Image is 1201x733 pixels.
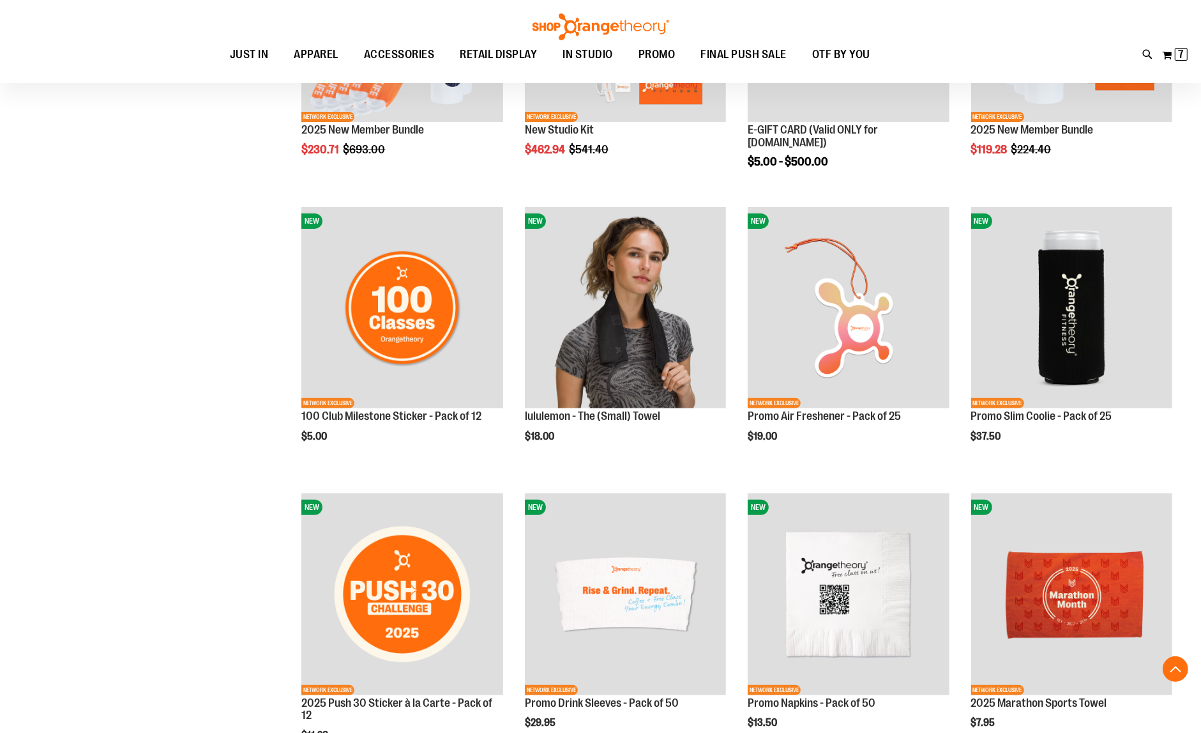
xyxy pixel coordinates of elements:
[748,717,779,729] span: $13.50
[550,40,626,70] a: IN STUDIO
[525,493,726,697] a: Promo Drink Sleeves - Pack of 50NEWNETWORK EXCLUSIVE
[741,201,955,475] div: product
[748,213,769,229] span: NEW
[343,143,387,156] span: $693.00
[518,201,732,475] div: product
[971,213,992,229] span: NEW
[301,112,354,122] span: NETWORK EXCLUSIVE
[971,112,1024,122] span: NETWORK EXCLUSIVE
[971,123,1094,136] a: 2025 New Member Bundle
[748,685,801,695] span: NETWORK EXCLUSIVE
[971,207,1172,408] img: Promo Slim Coolie - Pack of 25
[638,40,676,69] span: PROMO
[525,685,578,695] span: NETWORK EXCLUSIVE
[971,431,1003,442] span: $37.50
[301,431,329,442] span: $5.00
[301,123,424,136] a: 2025 New Member Bundle
[1163,656,1188,682] button: Back To Top
[1011,143,1054,156] span: $224.40
[1179,48,1184,61] span: 7
[971,207,1172,410] a: Promo Slim Coolie - Pack of 25NEWNETWORK EXCLUSIVE
[294,40,339,69] span: APPAREL
[971,143,1009,156] span: $119.28
[301,207,502,408] img: 100 Club Milestone Sticker - Pack of 12
[971,398,1024,408] span: NETWORK EXCLUSIVE
[301,493,502,697] a: 2025 Push 30 Sticker à la Carte - Pack of 12NEWNETWORK EXCLUSIVE
[525,123,594,136] a: New Studio Kit
[971,493,1172,697] a: 2025 Marathon Sports TowelNEWNETWORK EXCLUSIVE
[301,398,354,408] span: NETWORK EXCLUSIVE
[301,493,502,695] img: 2025 Push 30 Sticker à la Carte - Pack of 12
[525,493,726,695] img: Promo Drink Sleeves - Pack of 50
[748,500,769,515] span: NEW
[748,207,949,410] a: Promo Air Freshener - Pack of 25NEWNETWORK EXCLUSIVE
[569,143,610,156] span: $541.40
[525,410,660,422] a: lululemon - The (Small) Towel
[525,500,546,515] span: NEW
[460,40,538,69] span: RETAIL DISPLAY
[364,40,435,69] span: ACCESSORIES
[688,40,800,70] a: FINAL PUSH SALE
[971,410,1112,422] a: Promo Slim Coolie - Pack of 25
[748,431,779,442] span: $19.00
[748,410,901,422] a: Promo Air Freshener - Pack of 25
[748,697,875,709] a: Promo Napkins - Pack of 50
[525,207,726,410] a: lululemon - The (Small) TowelNEW
[448,40,550,70] a: RETAIL DISPLAY
[351,40,448,69] a: ACCESSORIES
[701,40,787,69] span: FINAL PUSH SALE
[971,685,1024,695] span: NETWORK EXCLUSIVE
[531,13,671,40] img: Shop Orangetheory
[295,201,509,475] div: product
[525,431,556,442] span: $18.00
[971,493,1172,695] img: 2025 Marathon Sports Towel
[301,685,354,695] span: NETWORK EXCLUSIVE
[525,213,546,229] span: NEW
[748,398,801,408] span: NETWORK EXCLUSIVE
[748,207,949,408] img: Promo Air Freshener - Pack of 25
[525,717,557,729] span: $29.95
[301,207,502,410] a: 100 Club Milestone Sticker - Pack of 12NEWNETWORK EXCLUSIVE
[301,410,481,422] a: 100 Club Milestone Sticker - Pack of 12
[525,207,726,408] img: lululemon - The (Small) Towel
[282,40,352,70] a: APPAREL
[748,155,828,168] span: $5.00 - $500.00
[301,500,322,515] span: NEW
[799,40,883,70] a: OTF BY YOU
[217,40,282,70] a: JUST IN
[965,201,1179,475] div: product
[563,40,614,69] span: IN STUDIO
[301,213,322,229] span: NEW
[971,500,992,515] span: NEW
[230,40,269,69] span: JUST IN
[525,143,567,156] span: $462.94
[301,143,341,156] span: $230.71
[626,40,688,70] a: PROMO
[525,112,578,122] span: NETWORK EXCLUSIVE
[748,123,878,149] a: E-GIFT CARD (Valid ONLY for [DOMAIN_NAME])
[971,697,1107,709] a: 2025 Marathon Sports Towel
[748,493,949,697] a: Promo Napkins - Pack of 50NEWNETWORK EXCLUSIVE
[971,717,997,729] span: $7.95
[525,697,679,709] a: Promo Drink Sleeves - Pack of 50
[812,40,870,69] span: OTF BY YOU
[301,697,492,722] a: 2025 Push 30 Sticker à la Carte - Pack of 12
[748,493,949,695] img: Promo Napkins - Pack of 50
